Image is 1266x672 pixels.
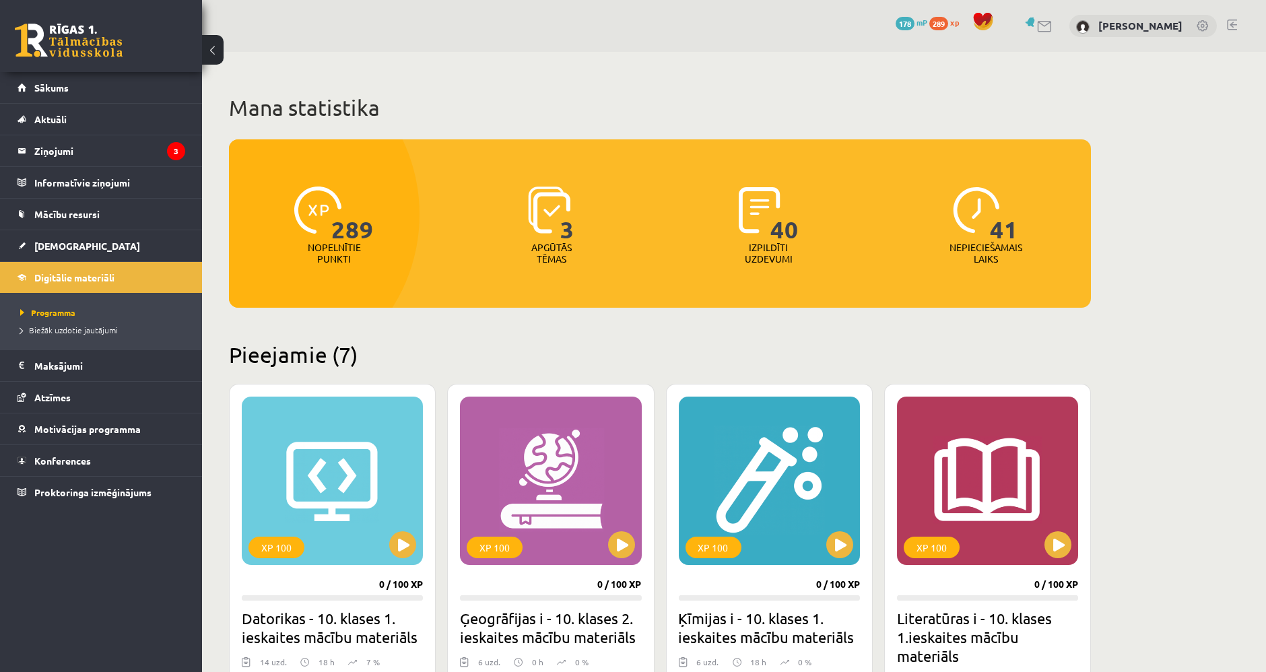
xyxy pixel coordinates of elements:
[799,656,812,668] p: 0 %
[679,609,860,646] h2: Ķīmijas i - 10. klases 1. ieskaites mācību materiāls
[751,656,767,668] p: 18 h
[904,537,960,558] div: XP 100
[770,187,799,242] span: 40
[525,242,578,265] p: Apgūtās tēmas
[248,537,304,558] div: XP 100
[242,609,423,646] h2: Datorikas - 10. klases 1. ieskaites mācību materiāls
[20,307,75,318] span: Programma
[34,271,114,283] span: Digitālie materiāli
[229,341,1091,368] h2: Pieejamie (7)
[739,187,780,234] img: icon-completed-tasks-ad58ae20a441b2904462921112bc710f1caf180af7a3daa7317a5a94f2d26646.svg
[20,324,189,336] a: Biežāk uzdotie jautājumi
[18,382,185,413] a: Atzīmes
[949,242,1022,265] p: Nepieciešamais laiks
[18,445,185,476] a: Konferences
[929,17,966,28] a: 289 xp
[18,350,185,381] a: Maksājumi
[20,306,189,318] a: Programma
[294,187,341,234] img: icon-xp-0682a9bc20223a9ccc6f5883a126b849a74cddfe5390d2b41b4391c66f2066e7.svg
[917,17,927,28] span: mP
[331,187,374,242] span: 289
[15,24,123,57] a: Rīgas 1. Tālmācības vidusskola
[34,391,71,403] span: Atzīmes
[34,113,67,125] span: Aktuāli
[953,187,1000,234] img: icon-clock-7be60019b62300814b6bd22b8e044499b485619524d84068768e800edab66f18.svg
[460,609,641,646] h2: Ģeogrāfijas i - 10. klases 2. ieskaites mācību materiāls
[896,17,927,28] a: 178 mP
[897,609,1078,665] h2: Literatūras i - 10. klases 1.ieskaites mācību materiāls
[18,199,185,230] a: Mācību resursi
[18,477,185,508] a: Proktoringa izmēģinājums
[950,17,959,28] span: xp
[18,262,185,293] a: Digitālie materiāli
[167,142,185,160] i: 3
[467,537,523,558] div: XP 100
[34,167,185,198] legend: Informatīvie ziņojumi
[308,242,361,265] p: Nopelnītie punkti
[528,187,570,234] img: icon-learned-topics-4a711ccc23c960034f471b6e78daf4a3bad4a20eaf4de84257b87e66633f6470.svg
[34,423,141,435] span: Motivācijas programma
[20,325,118,335] span: Biežāk uzdotie jautājumi
[229,94,1091,121] h1: Mana statistika
[34,81,69,94] span: Sākums
[18,104,185,135] a: Aktuāli
[34,486,152,498] span: Proktoringa izmēģinājums
[34,208,100,220] span: Mācību resursi
[575,656,589,668] p: 0 %
[1076,20,1090,34] img: Elizabete Klēra Kūla
[366,656,380,668] p: 7 %
[686,537,741,558] div: XP 100
[560,187,574,242] span: 3
[319,656,335,668] p: 18 h
[742,242,795,265] p: Izpildīti uzdevumi
[1098,19,1182,32] a: [PERSON_NAME]
[34,455,91,467] span: Konferences
[34,350,185,381] legend: Maksājumi
[34,135,185,166] legend: Ziņojumi
[18,135,185,166] a: Ziņojumi3
[34,240,140,252] span: [DEMOGRAPHIC_DATA]
[990,187,1018,242] span: 41
[532,656,543,668] p: 0 h
[896,17,914,30] span: 178
[929,17,948,30] span: 289
[18,72,185,103] a: Sākums
[18,230,185,261] a: [DEMOGRAPHIC_DATA]
[18,413,185,444] a: Motivācijas programma
[18,167,185,198] a: Informatīvie ziņojumi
